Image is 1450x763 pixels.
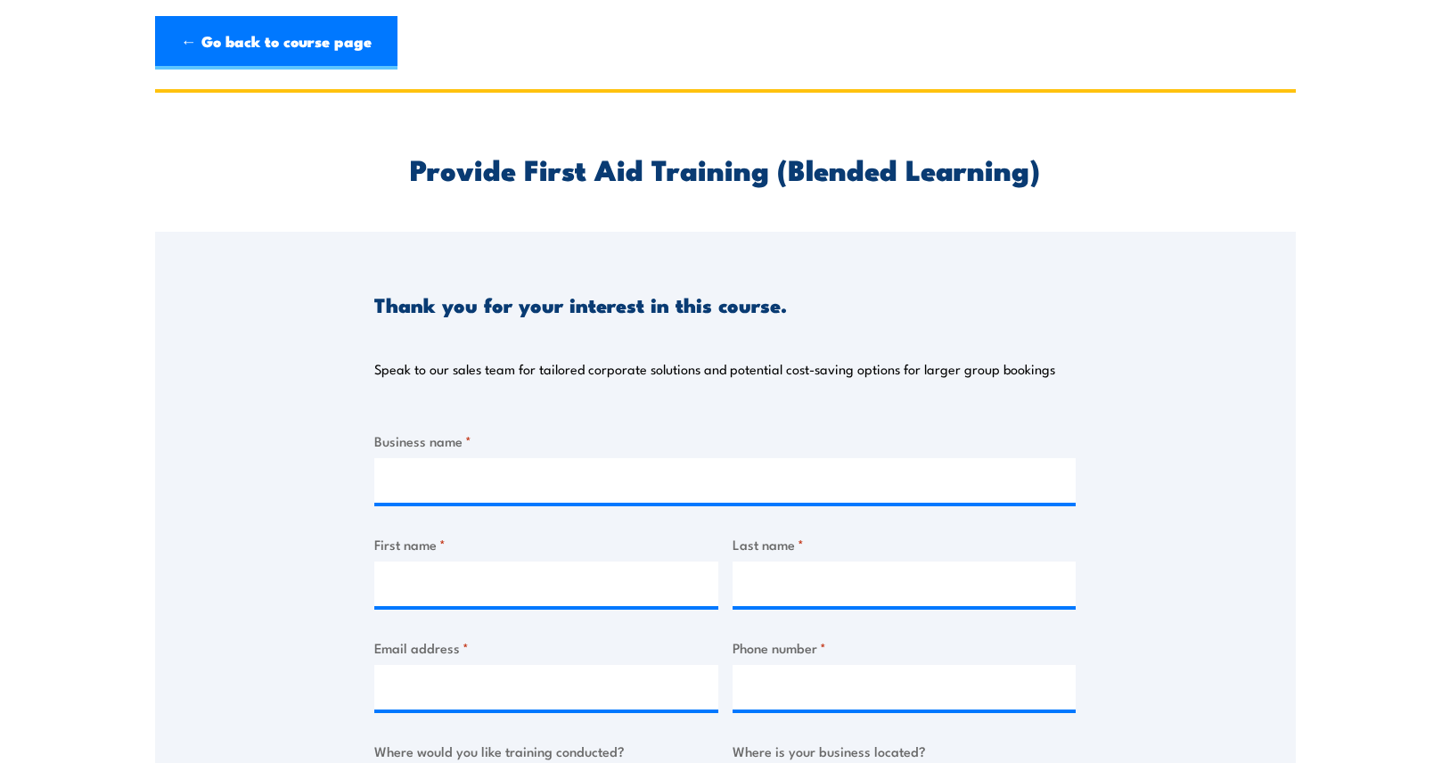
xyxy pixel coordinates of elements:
label: Email address [374,637,718,658]
label: Where would you like training conducted? [374,741,718,761]
label: Where is your business located? [733,741,1077,761]
label: Last name [733,534,1077,554]
h2: Provide First Aid Training (Blended Learning) [374,156,1076,181]
label: Phone number [733,637,1077,658]
a: ← Go back to course page [155,16,397,70]
p: Speak to our sales team for tailored corporate solutions and potential cost-saving options for la... [374,360,1055,378]
label: First name [374,534,718,554]
label: Business name [374,431,1076,451]
h3: Thank you for your interest in this course. [374,294,787,315]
